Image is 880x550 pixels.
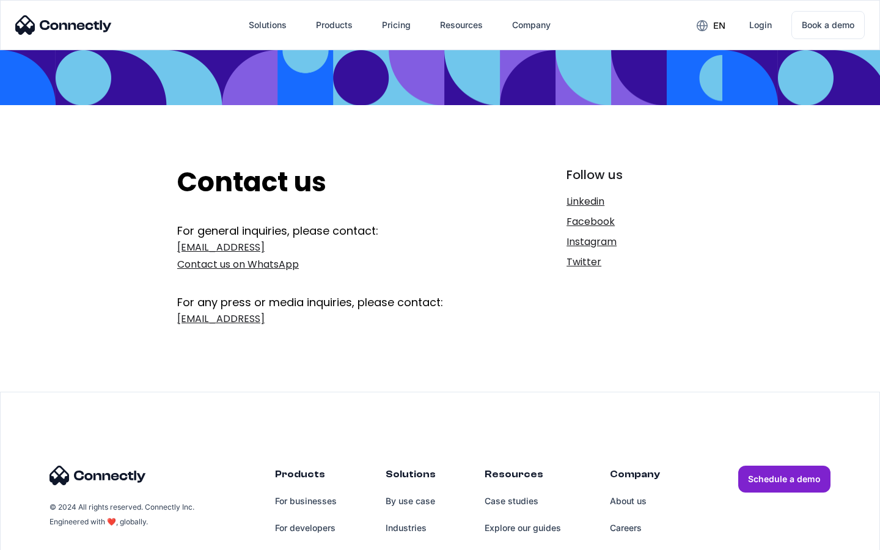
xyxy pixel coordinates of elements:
div: Company [502,10,560,40]
a: Case studies [485,488,561,515]
a: Careers [610,515,660,541]
a: Twitter [566,254,703,271]
div: Solutions [249,16,287,34]
a: Login [739,10,782,40]
div: Company [610,466,660,488]
div: Solutions [239,10,296,40]
div: Resources [430,10,493,40]
div: Follow us [566,166,703,183]
img: Connectly Logo [50,466,146,485]
a: For developers [275,515,337,541]
a: Linkedin [566,193,703,210]
a: Explore our guides [485,515,561,541]
a: About us [610,488,660,515]
a: Pricing [372,10,420,40]
h2: Contact us [177,166,487,199]
a: [EMAIL_ADDRESS] [177,310,487,328]
div: Resources [440,16,483,34]
div: For any press or media inquiries, please contact: [177,276,487,310]
a: Industries [386,515,436,541]
a: For businesses [275,488,337,515]
div: Login [749,16,772,34]
div: en [687,16,735,34]
form: Get In Touch Form [177,223,487,331]
div: Products [275,466,337,488]
a: Schedule a demo [738,466,831,493]
div: Resources [485,466,561,488]
ul: Language list [24,529,73,546]
div: Products [306,10,362,40]
a: [EMAIL_ADDRESS]Contact us on WhatsApp [177,239,487,273]
div: en [713,17,725,34]
div: For general inquiries, please contact: [177,223,487,239]
a: By use case [386,488,436,515]
a: Facebook [566,213,703,230]
a: Instagram [566,233,703,251]
div: Pricing [382,16,411,34]
aside: Language selected: English [12,529,73,546]
img: Connectly Logo [15,15,112,35]
div: Company [512,16,551,34]
div: © 2024 All rights reserved. Connectly Inc. Engineered with ❤️, globally. [50,500,196,529]
div: Products [316,16,353,34]
a: Book a demo [791,11,865,39]
div: Solutions [386,466,436,488]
